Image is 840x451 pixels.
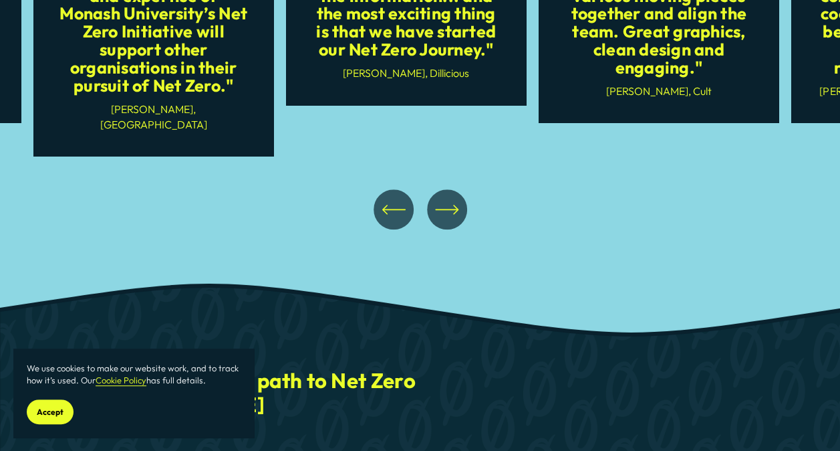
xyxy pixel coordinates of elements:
[37,407,63,417] span: Accept
[13,349,254,438] section: Cookie banner
[96,375,146,385] a: Cookie Policy
[773,387,840,451] iframe: Chat Widget
[427,189,467,230] button: Next
[374,189,414,230] button: Previous
[27,362,241,386] p: We use cookies to make our website work, and to track how it’s used. Our has full details.
[130,369,517,417] h3: The shortest path to Net Zero begins
[27,399,74,424] button: Accept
